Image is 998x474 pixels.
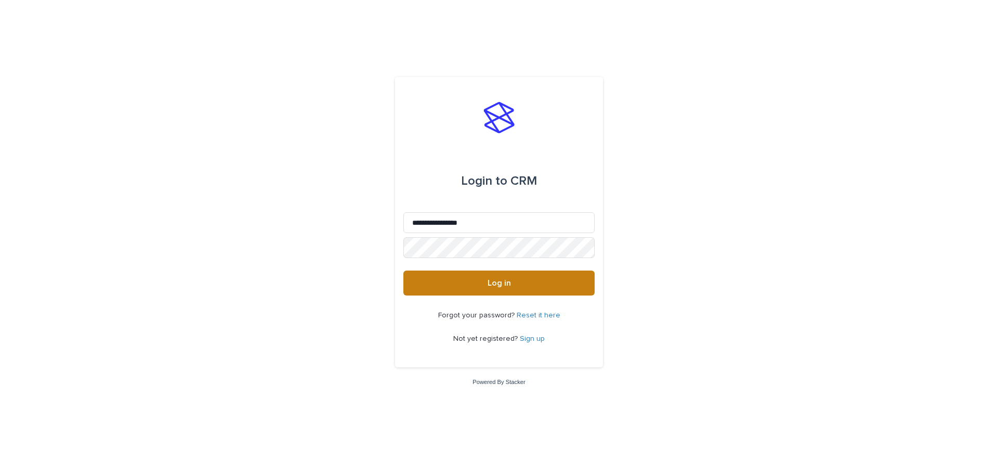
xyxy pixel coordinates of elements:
[403,271,595,296] button: Log in
[488,279,511,287] span: Log in
[461,175,507,187] span: Login to
[472,379,525,385] a: Powered By Stacker
[520,335,545,342] a: Sign up
[453,335,520,342] span: Not yet registered?
[461,166,537,196] div: CRM
[483,102,515,133] img: stacker-logo-s-only.png
[438,312,517,319] span: Forgot your password?
[517,312,560,319] a: Reset it here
